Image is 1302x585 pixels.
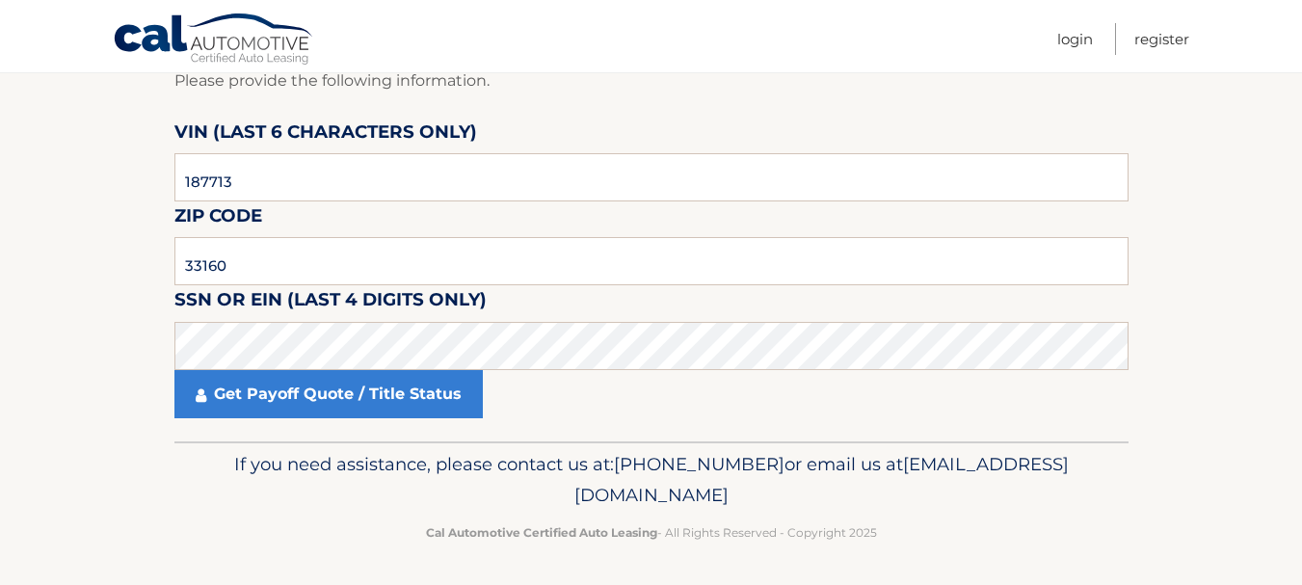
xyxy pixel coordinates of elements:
span: [PHONE_NUMBER] [614,453,784,475]
label: VIN (last 6 characters only) [174,118,477,153]
a: Get Payoff Quote / Title Status [174,370,483,418]
a: Register [1134,23,1189,55]
a: Login [1057,23,1093,55]
a: Cal Automotive [113,13,315,68]
p: - All Rights Reserved - Copyright 2025 [187,522,1116,543]
strong: Cal Automotive Certified Auto Leasing [426,525,657,540]
p: If you need assistance, please contact us at: or email us at [187,449,1116,511]
label: SSN or EIN (last 4 digits only) [174,285,487,321]
label: Zip Code [174,201,262,237]
p: Please provide the following information. [174,67,1129,94]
